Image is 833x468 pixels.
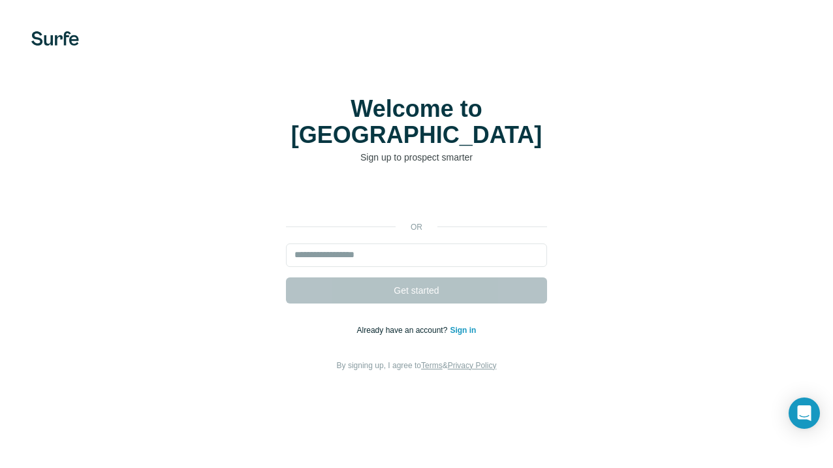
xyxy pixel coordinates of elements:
[448,361,497,370] a: Privacy Policy
[396,221,437,233] p: or
[337,361,497,370] span: By signing up, I agree to &
[279,183,554,212] iframe: Bouton "Se connecter avec Google"
[421,361,443,370] a: Terms
[357,326,450,335] span: Already have an account?
[450,326,476,335] a: Sign in
[286,151,547,164] p: Sign up to prospect smarter
[286,96,547,148] h1: Welcome to [GEOGRAPHIC_DATA]
[31,31,79,46] img: Surfe's logo
[789,398,820,429] div: Open Intercom Messenger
